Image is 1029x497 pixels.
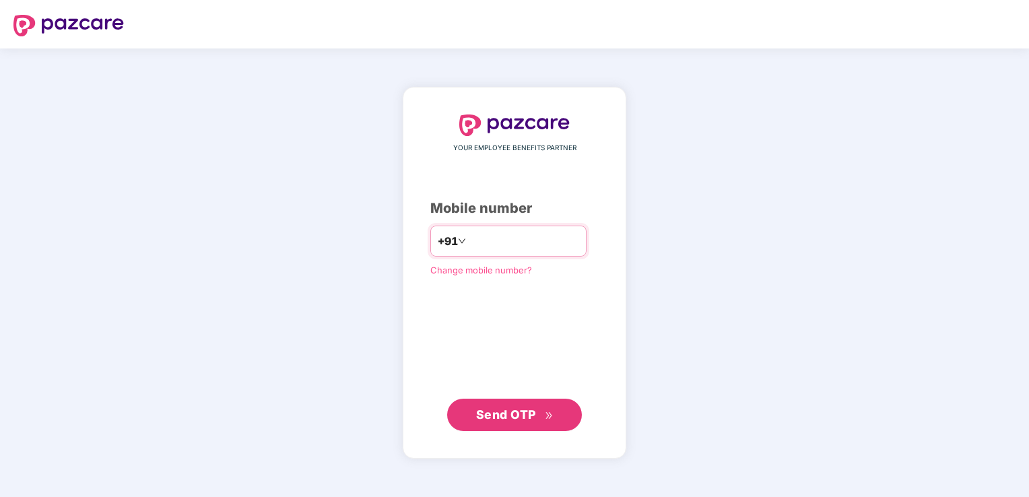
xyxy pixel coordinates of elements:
[438,233,458,250] span: +91
[447,399,582,431] button: Send OTPdouble-right
[545,411,554,420] span: double-right
[13,15,124,36] img: logo
[459,114,570,136] img: logo
[430,265,532,275] a: Change mobile number?
[476,407,536,422] span: Send OTP
[458,237,466,245] span: down
[430,198,599,219] div: Mobile number
[453,143,576,154] span: YOUR EMPLOYEE BENEFITS PARTNER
